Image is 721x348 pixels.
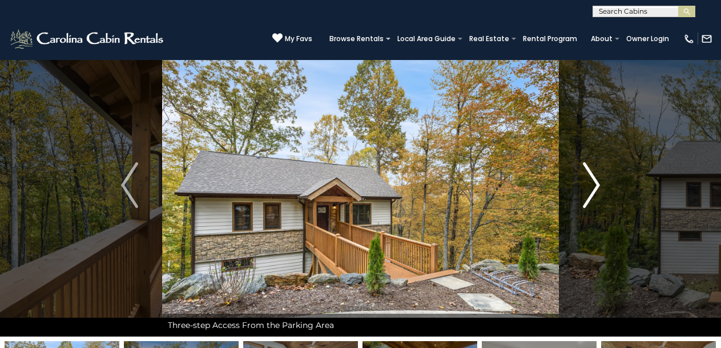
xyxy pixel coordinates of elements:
[121,162,138,208] img: arrow
[517,31,583,47] a: Rental Program
[585,31,618,47] a: About
[559,34,624,337] button: Next
[392,31,461,47] a: Local Area Guide
[464,31,515,47] a: Real Estate
[324,31,389,47] a: Browse Rentals
[683,33,695,45] img: phone-regular-white.png
[9,27,167,50] img: White-1-2.png
[285,34,312,44] span: My Favs
[97,34,162,337] button: Previous
[583,162,600,208] img: arrow
[162,314,559,337] div: Three-step Access From the Parking Area
[701,33,712,45] img: mail-regular-white.png
[621,31,675,47] a: Owner Login
[272,33,312,45] a: My Favs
